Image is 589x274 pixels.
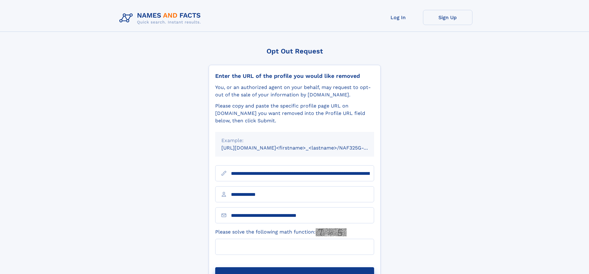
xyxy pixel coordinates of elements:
[215,84,374,99] div: You, or an authorized agent on your behalf, may request to opt-out of the sale of your informatio...
[209,47,381,55] div: Opt Out Request
[373,10,423,25] a: Log In
[117,10,206,27] img: Logo Names and Facts
[221,137,368,144] div: Example:
[221,145,386,151] small: [URL][DOMAIN_NAME]<firstname>_<lastname>/NAF325G-xxxxxxxx
[423,10,472,25] a: Sign Up
[215,228,347,236] label: Please solve the following math function:
[215,102,374,124] div: Please copy and paste the specific profile page URL on [DOMAIN_NAME] you want removed into the Pr...
[215,73,374,79] div: Enter the URL of the profile you would like removed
